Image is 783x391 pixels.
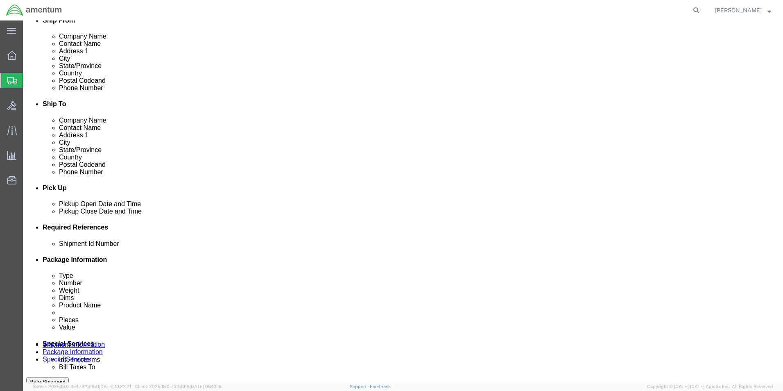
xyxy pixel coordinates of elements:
[99,384,131,389] span: [DATE] 10:23:21
[33,384,131,389] span: Server: 2025.18.0-4e47823f9d1
[6,4,62,16] img: logo
[647,383,773,390] span: Copyright © [DATE]-[DATE] Agistix Inc., All Rights Reserved
[135,384,222,389] span: Client: 2025.18.0-7346316
[350,384,370,389] a: Support
[370,384,391,389] a: Feedback
[190,384,222,389] span: [DATE] 08:10:16
[23,20,783,382] iframe: FS Legacy Container
[715,6,762,15] span: ADRIAN RODRIGUEZ, JR
[715,5,772,15] button: [PERSON_NAME]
